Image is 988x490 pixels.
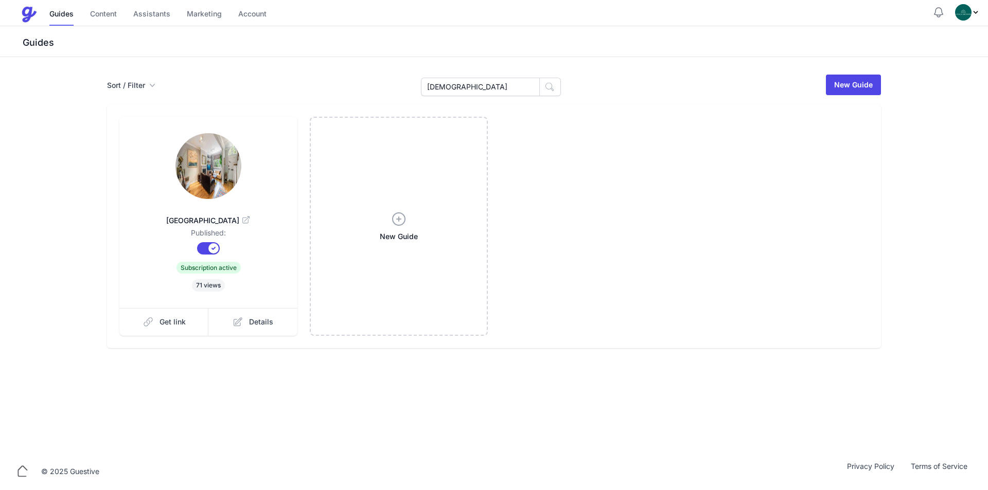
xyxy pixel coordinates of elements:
button: Notifications [932,6,945,19]
a: New Guide [826,75,881,95]
a: Marketing [187,4,222,26]
span: 71 views [192,279,225,292]
a: New Guide [310,117,488,336]
span: [GEOGRAPHIC_DATA] [136,215,281,226]
img: w47lgo77s9wue5zp0ihiy9adqoxd [175,133,241,199]
dd: Published: [136,228,281,242]
a: Content [90,4,117,26]
a: Guides [49,4,74,26]
a: Privacy Policy [839,461,903,482]
span: Details [249,317,273,327]
h3: Guides [21,37,988,49]
a: Account [238,4,267,26]
iframe: chat widget [878,467,983,490]
span: Get link [160,317,186,327]
a: Get link [119,308,209,336]
span: New Guide [380,231,418,242]
a: [GEOGRAPHIC_DATA] [136,203,281,228]
img: oovs19i4we9w73xo0bfpgswpi0cd [955,4,972,21]
span: Subscription active [177,262,241,274]
a: Details [208,308,297,336]
a: Assistants [133,4,170,26]
img: Guestive Guides [21,6,37,23]
button: Sort / Filter [107,80,155,90]
div: Profile Menu [955,4,980,21]
a: Terms of Service [903,461,976,482]
input: Search Guides [421,78,540,96]
div: © 2025 Guestive [41,466,99,477]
